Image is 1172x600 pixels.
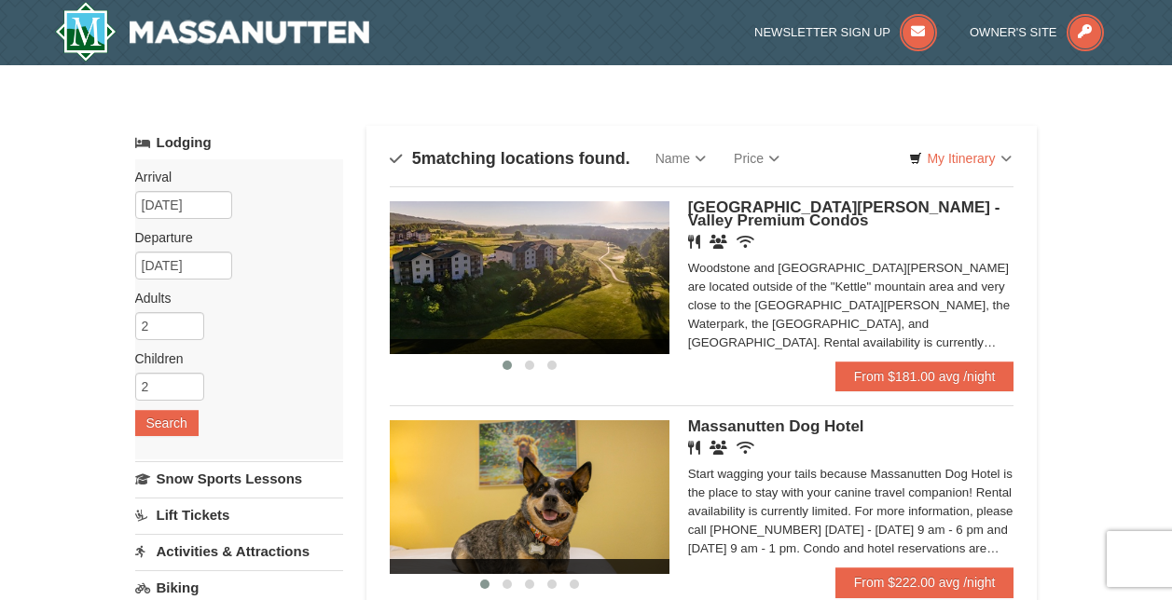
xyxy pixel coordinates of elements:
[688,235,700,249] i: Restaurant
[135,534,343,568] a: Activities & Attractions
[688,259,1014,352] div: Woodstone and [GEOGRAPHIC_DATA][PERSON_NAME] are located outside of the "Kettle" mountain area an...
[135,461,343,496] a: Snow Sports Lessons
[737,235,754,249] i: Wireless Internet (free)
[135,126,343,159] a: Lodging
[135,498,343,532] a: Lift Tickets
[754,25,890,39] span: Newsletter Sign Up
[710,441,727,455] i: Banquet Facilities
[688,441,700,455] i: Restaurant
[688,198,1000,229] span: [GEOGRAPHIC_DATA][PERSON_NAME] - Valley Premium Condos
[641,140,720,177] a: Name
[135,168,329,186] label: Arrival
[720,140,793,177] a: Price
[135,410,199,436] button: Search
[55,2,370,61] img: Massanutten Resort Logo
[688,465,1014,558] div: Start wagging your tails because Massanutten Dog Hotel is the place to stay with your canine trav...
[135,289,329,307] label: Adults
[835,567,1014,597] a: From $222.00 avg /night
[55,2,370,61] a: Massanutten Resort
[970,25,1104,39] a: Owner's Site
[135,349,329,368] label: Children
[737,441,754,455] i: Wireless Internet (free)
[970,25,1057,39] span: Owner's Site
[897,144,1023,172] a: My Itinerary
[835,361,1014,391] a: From $181.00 avg /night
[135,228,329,247] label: Departure
[710,235,727,249] i: Banquet Facilities
[754,25,937,39] a: Newsletter Sign Up
[688,417,864,435] span: Massanutten Dog Hotel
